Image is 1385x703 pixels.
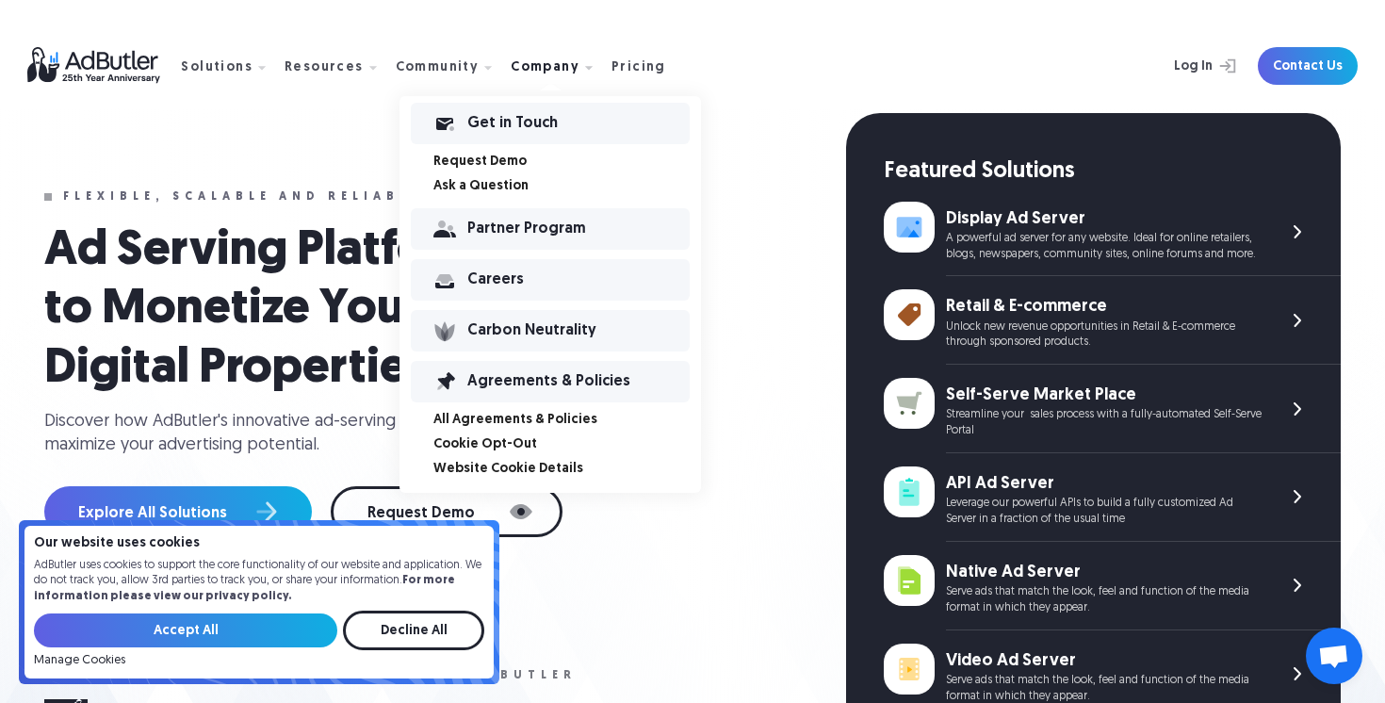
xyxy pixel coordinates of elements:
[946,472,1262,496] div: API Ad Server
[433,438,701,451] a: Cookie Opt-Out
[44,486,312,537] a: Explore All Solutions
[343,611,484,650] input: Decline All
[467,222,690,236] div: Partner Program
[611,57,681,74] a: Pricing
[411,259,690,301] a: Careers
[1258,47,1358,85] a: Contact Us
[34,537,484,550] h4: Our website uses cookies
[1306,628,1362,684] div: Open chat
[884,276,1341,365] a: Retail & E-commerce Unlock new revenue opportunities in Retail & E-commerce through sponsored pro...
[1124,47,1246,85] a: Log In
[467,117,690,130] div: Get in Touch
[285,61,364,74] div: Resources
[63,190,422,204] div: Flexible, scalable and reliable
[44,410,553,457] div: Discover how AdButler's innovative ad-serving solutions can help maximize your advertising potent...
[396,61,480,74] div: Community
[181,61,253,74] div: Solutions
[433,180,701,193] a: Ask a Question
[946,584,1262,616] div: Serve ads that match the look, feel and function of the media format in which they appear.
[44,222,534,399] h1: Ad Serving Platform to Monetize Your Digital Properties
[611,61,666,74] div: Pricing
[511,61,579,74] div: Company
[884,542,1341,630] a: Native Ad Server Serve ads that match the look, feel and function of the media format in which th...
[946,496,1262,528] div: Leverage our powerful APIs to build a fully customized Ad Server in a fraction of the usual time
[467,273,690,286] div: Careers
[433,414,701,427] a: All Agreements & Policies
[946,207,1262,231] div: Display Ad Server
[467,324,690,337] div: Carbon Neutrality
[946,407,1262,439] div: Streamline your sales process with a fully-automated Self-Serve Portal
[946,561,1262,584] div: Native Ad Server
[884,188,1341,277] a: Display Ad Server A powerful ad server for any website. Ideal for online retailers, blogs, newspa...
[331,486,562,537] a: Request Demo
[946,649,1262,673] div: Video Ad Server
[884,156,1341,188] div: Featured Solutions
[34,613,337,647] input: Accept All
[884,365,1341,453] a: Self-Serve Market Place Streamline your sales process with a fully-automated Self-Serve Portal
[467,375,690,388] div: Agreements & Policies
[946,295,1262,319] div: Retail & E-commerce
[411,208,690,250] a: Partner Program
[946,319,1262,351] div: Unlock new revenue opportunities in Retail & E-commerce through sponsored products.
[946,384,1262,407] div: Self-Serve Market Place
[433,155,701,169] a: Request Demo
[433,463,701,476] a: Website Cookie Details
[884,453,1341,542] a: API Ad Server Leverage our powerful APIs to build a fully customized Ad Server in a fraction of t...
[411,103,690,144] a: Get in Touch
[411,361,690,402] a: Agreements & Policies
[411,310,690,351] a: Carbon Neutrality
[34,558,484,605] p: AdButler uses cookies to support the core functionality of our website and application. We do not...
[946,231,1262,263] div: A powerful ad server for any website. Ideal for online retailers, blogs, newspapers, community si...
[34,654,125,667] a: Manage Cookies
